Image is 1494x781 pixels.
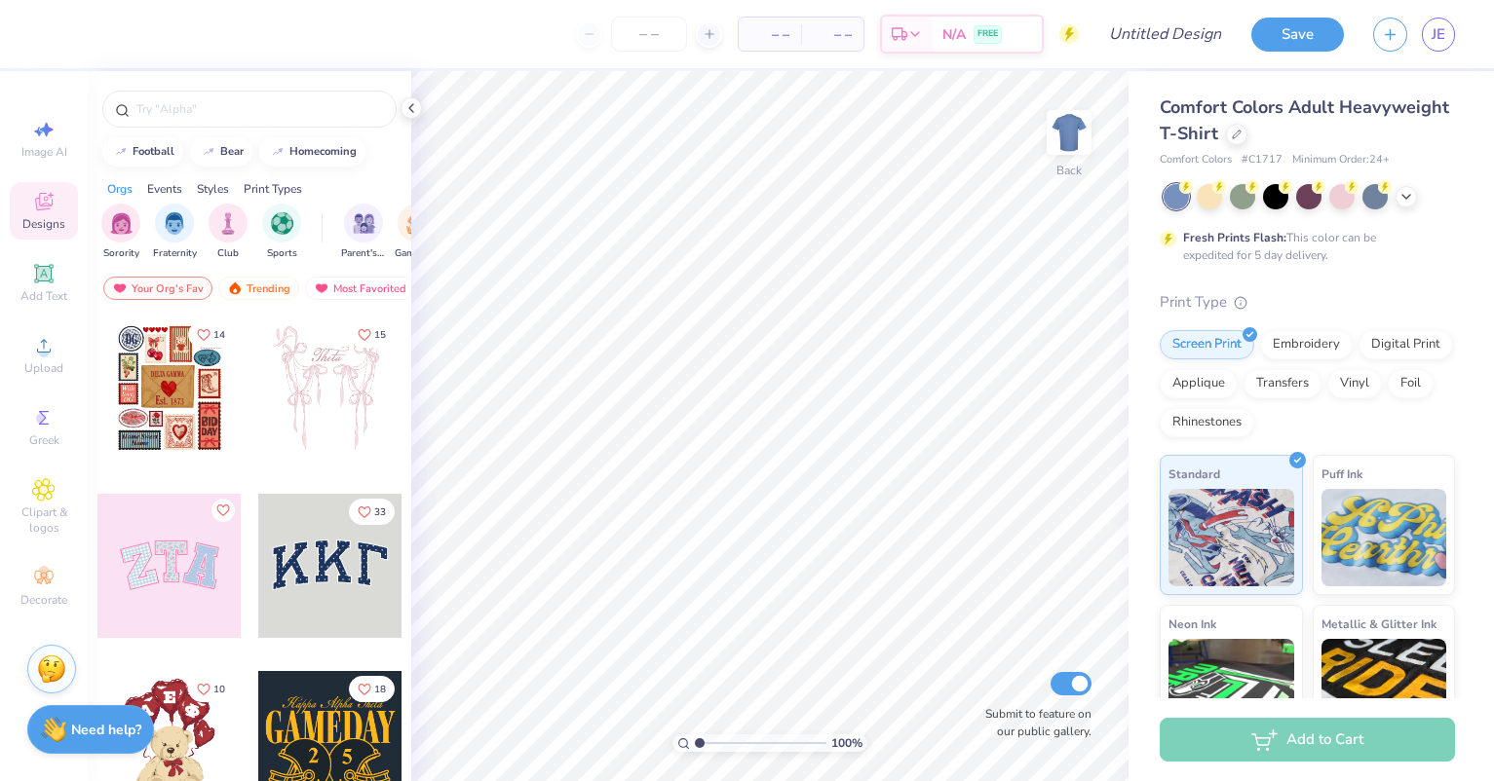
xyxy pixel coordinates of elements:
div: Your Org's Fav [103,277,212,300]
div: Digital Print [1359,330,1453,359]
span: – – [750,24,789,45]
span: 15 [374,330,386,340]
button: Like [349,499,395,525]
button: Like [211,499,235,522]
button: filter button [341,204,386,261]
div: Most Favorited [305,277,415,300]
img: Sorority Image [110,212,133,235]
button: filter button [262,204,301,261]
div: Print Type [1160,291,1455,314]
img: Game Day Image [406,212,429,235]
span: Standard [1168,464,1220,484]
a: JE [1422,18,1455,52]
div: Print Types [244,180,302,198]
strong: Fresh Prints Flash: [1183,230,1286,245]
div: Transfers [1244,369,1322,398]
input: Untitled Design [1093,15,1237,54]
div: filter for Club [209,204,248,261]
button: football [102,137,183,167]
span: Designs [22,216,65,232]
button: filter button [153,204,197,261]
img: Standard [1168,489,1294,586]
span: Decorate [20,592,67,608]
span: Sorority [103,246,139,261]
div: filter for Parent's Weekend [341,204,386,261]
span: Comfort Colors Adult Heavyweight T-Shirt [1160,95,1449,145]
img: Puff Ink [1322,489,1447,586]
img: Club Image [217,212,239,235]
span: FREE [977,27,998,41]
div: This color can be expedited for 5 day delivery. [1183,229,1423,264]
img: Fraternity Image [164,212,185,235]
button: Like [349,321,395,348]
img: Back [1050,113,1089,152]
span: Greek [29,432,59,448]
span: JE [1432,23,1445,46]
img: Metallic & Glitter Ink [1322,639,1447,736]
strong: Need help? [71,721,141,739]
img: trend_line.gif [270,146,286,158]
div: Events [147,180,182,198]
span: Image AI [21,144,67,160]
span: Minimum Order: 24 + [1292,152,1390,168]
img: Neon Ink [1168,639,1294,736]
div: filter for Sorority [101,204,140,261]
label: Submit to feature on our public gallery. [975,705,1092,740]
div: football [133,146,174,157]
span: Add Text [20,288,67,304]
span: Parent's Weekend [341,246,386,261]
span: # C1717 [1242,152,1283,168]
div: Foil [1388,369,1434,398]
span: Puff Ink [1322,464,1362,484]
span: – – [813,24,852,45]
img: trend_line.gif [113,146,129,158]
div: Vinyl [1327,369,1382,398]
button: filter button [209,204,248,261]
div: homecoming [289,146,357,157]
img: most_fav.gif [112,281,128,295]
span: Comfort Colors [1160,152,1232,168]
span: Neon Ink [1168,614,1216,634]
span: 100 % [831,734,862,752]
span: Game Day [395,246,440,261]
span: 18 [374,685,386,694]
span: Fraternity [153,246,197,261]
div: Screen Print [1160,330,1254,359]
button: filter button [395,204,440,261]
div: Orgs [107,180,133,198]
span: Upload [24,360,63,376]
div: filter for Fraternity [153,204,197,261]
img: Parent's Weekend Image [353,212,375,235]
img: trending.gif [227,281,243,295]
span: 14 [213,330,225,340]
button: Like [188,676,234,702]
input: Try "Alpha" [134,99,384,119]
div: Applique [1160,369,1238,398]
span: Club [217,246,239,261]
div: bear [220,146,244,157]
button: homecoming [259,137,365,167]
span: Clipart & logos [10,504,78,536]
span: Metallic & Glitter Ink [1322,614,1437,634]
img: Sports Image [271,212,293,235]
input: – – [611,17,687,52]
img: trend_line.gif [201,146,216,158]
button: Like [349,676,395,702]
img: most_fav.gif [314,281,329,295]
button: bear [190,137,252,167]
span: 33 [374,507,386,517]
div: filter for Sports [262,204,301,261]
button: filter button [101,204,140,261]
div: Back [1056,162,1082,179]
div: Embroidery [1260,330,1353,359]
div: Trending [218,277,299,300]
div: filter for Game Day [395,204,440,261]
div: Rhinestones [1160,408,1254,437]
span: 10 [213,685,225,694]
button: Like [188,321,234,348]
span: N/A [942,24,966,45]
div: Styles [197,180,229,198]
button: Save [1251,18,1344,52]
span: Sports [267,246,297,261]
